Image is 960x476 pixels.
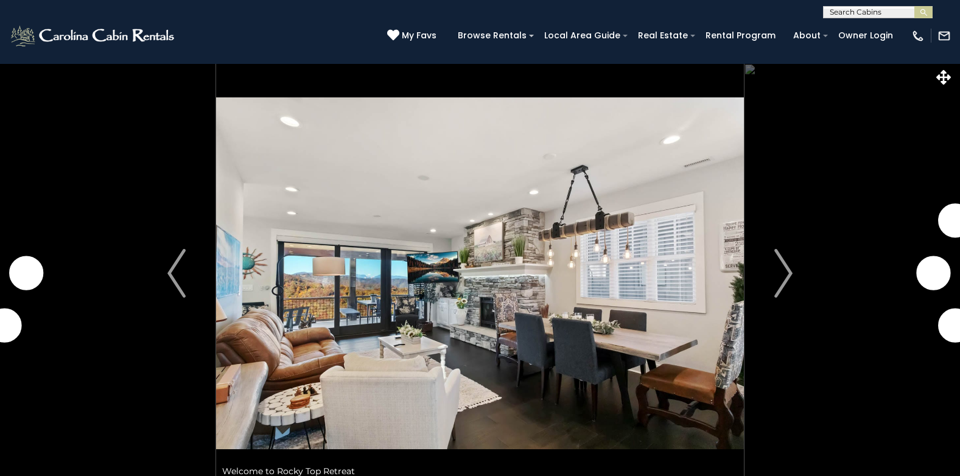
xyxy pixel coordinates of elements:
a: Real Estate [632,26,694,45]
img: phone-regular-white.png [911,29,925,43]
img: arrow [167,249,186,298]
a: Owner Login [832,26,899,45]
a: Rental Program [699,26,782,45]
a: About [787,26,827,45]
img: White-1-2.png [9,24,178,48]
span: My Favs [402,29,436,42]
a: Browse Rentals [452,26,533,45]
img: arrow [774,249,793,298]
a: Local Area Guide [538,26,626,45]
a: My Favs [387,29,440,43]
img: mail-regular-white.png [937,29,951,43]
